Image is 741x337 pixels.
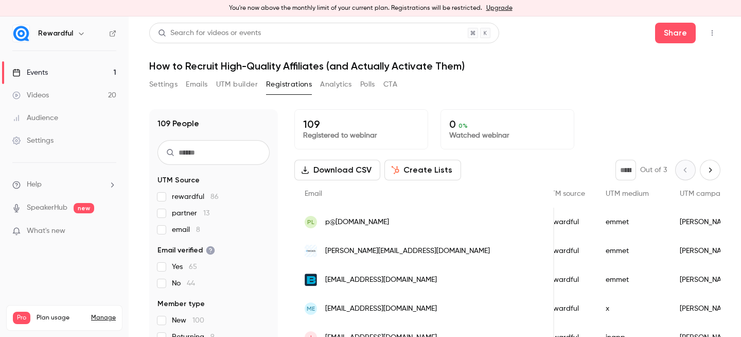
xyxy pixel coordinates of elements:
div: rewardful [536,294,595,323]
div: rewardful [536,237,595,265]
span: What's new [27,226,65,237]
span: Help [27,179,42,190]
button: CTA [383,76,397,93]
span: partner [172,208,209,218]
span: Email verified [157,245,215,256]
span: Member type [157,299,205,309]
a: Upgrade [486,4,513,12]
img: Rewardful [13,25,29,42]
p: 109 [303,118,419,130]
span: ME [307,304,315,313]
div: emmet [595,208,669,237]
span: New [172,315,204,326]
span: rewardful [172,192,219,202]
span: Plan usage [37,314,85,322]
span: 86 [210,193,219,200]
a: Manage [91,314,116,322]
span: email [172,225,200,235]
div: Settings [12,136,54,146]
span: Pro [13,312,30,324]
button: Polls [360,76,375,93]
span: p@[DOMAIN_NAME] [325,217,389,228]
div: Events [12,68,48,78]
span: 44 [187,280,195,287]
span: [EMAIL_ADDRESS][DOMAIN_NAME] [325,304,437,314]
span: 8 [196,226,200,233]
button: UTM builder [216,76,258,93]
span: Yes [172,262,197,272]
span: 100 [192,317,204,324]
span: UTM medium [606,190,649,197]
button: Settings [149,76,178,93]
p: Registered to webinar [303,130,419,141]
div: x [595,294,669,323]
button: Analytics [320,76,352,93]
span: 65 [189,263,197,271]
button: Create Lists [384,160,461,180]
span: 0 % [458,122,468,129]
button: Next page [700,160,720,180]
span: [EMAIL_ADDRESS][DOMAIN_NAME] [325,275,437,285]
div: rewardful [536,265,595,294]
div: Videos [12,90,49,100]
p: Out of 3 [640,165,667,175]
span: new [74,203,94,213]
p: 0 [449,118,566,130]
a: SpeakerHub [27,203,67,213]
span: PL [307,217,314,227]
button: Emails [186,76,207,93]
div: emmet [595,265,669,294]
span: UTM campaign [680,190,731,197]
img: beyondperform.com [305,274,317,286]
span: No [172,278,195,289]
span: Email [305,190,322,197]
img: takeads.com [305,245,317,257]
span: UTM Source [157,175,200,186]
iframe: Noticeable Trigger [104,227,116,236]
div: emmet [595,237,669,265]
div: Audience [12,113,58,123]
span: UTM source [546,190,585,197]
h6: Rewardful [38,28,73,39]
p: Watched webinar [449,130,566,141]
button: Share [655,23,696,43]
div: rewardful [536,208,595,237]
button: Registrations [266,76,312,93]
h1: 109 People [157,117,199,130]
span: 13 [203,210,209,217]
h1: How to Recruit High-Quality Affiliates (and Actually Activate Them) [149,60,720,72]
li: help-dropdown-opener [12,179,116,190]
button: Download CSV [294,160,380,180]
div: Search for videos or events [158,28,261,39]
span: [PERSON_NAME][EMAIL_ADDRESS][DOMAIN_NAME] [325,246,490,257]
